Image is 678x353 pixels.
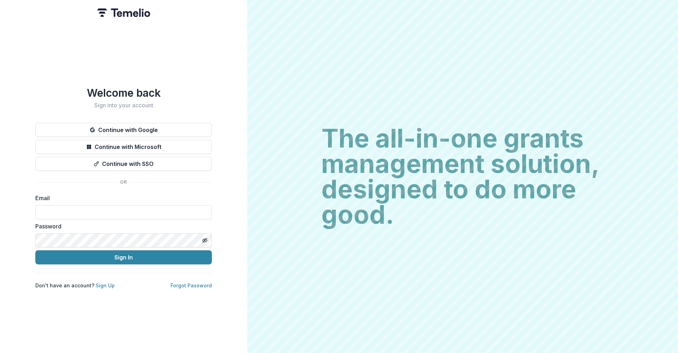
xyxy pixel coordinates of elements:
label: Email [35,194,208,202]
img: Temelio [97,8,150,17]
button: Sign In [35,250,212,264]
button: Continue with SSO [35,157,212,171]
label: Password [35,222,208,231]
button: Continue with Google [35,123,212,137]
button: Toggle password visibility [199,235,210,246]
a: Forgot Password [171,282,212,288]
a: Sign Up [96,282,115,288]
p: Don't have an account? [35,282,115,289]
button: Continue with Microsoft [35,140,212,154]
h2: Sign into your account [35,102,212,109]
h1: Welcome back [35,86,212,99]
